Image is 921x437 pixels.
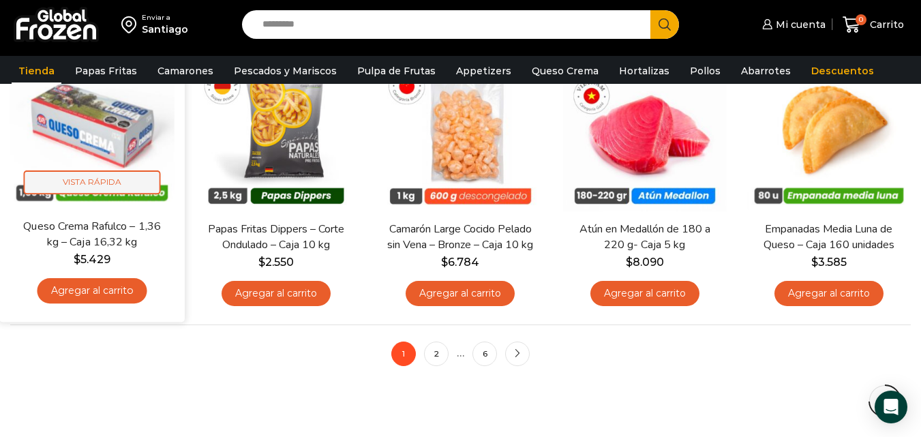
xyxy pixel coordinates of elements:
[142,13,188,22] div: Enviar a
[626,256,633,269] span: $
[222,281,331,306] a: Agregar al carrito: “Papas Fritas Dippers - Corte Ondulado - Caja 10 kg”
[12,58,61,84] a: Tienda
[151,58,220,84] a: Camarones
[866,18,904,31] span: Carrito
[18,218,166,250] a: Queso Crema Rafulco – 1,36 kg – Caja 16,32 kg
[424,342,449,366] a: 2
[441,256,479,269] bdi: 6.784
[683,58,727,84] a: Pollos
[626,256,664,269] bdi: 8.090
[258,256,265,269] span: $
[875,391,907,423] div: Open Intercom Messenger
[406,281,515,306] a: Agregar al carrito: “Camarón Large Cocido Pelado sin Vena - Bronze - Caja 10 kg”
[472,342,497,366] a: 6
[612,58,676,84] a: Hortalizas
[142,22,188,36] div: Santiago
[391,342,416,366] span: 1
[759,11,826,38] a: Mi cuenta
[804,58,881,84] a: Descuentos
[772,18,826,31] span: Mi cuenta
[650,10,679,39] button: Search button
[457,346,464,359] span: …
[37,278,147,303] a: Agregar al carrito: “Queso Crema Rafulco - 1,36 kg - Caja 16,32 kg”
[839,9,907,41] a: 0 Carrito
[856,14,866,25] span: 0
[202,222,350,253] a: Papas Fritas Dippers – Corte Ondulado – Caja 10 kg
[68,58,144,84] a: Papas Fritas
[449,58,518,84] a: Appetizers
[590,281,699,306] a: Agregar al carrito: “Atún en Medallón de 180 a 220 g- Caja 5 kg”
[258,256,294,269] bdi: 2.550
[774,281,884,306] a: Agregar al carrito: “Empanadas Media Luna de Queso - Caja 160 unidades”
[734,58,798,84] a: Abarrotes
[755,222,903,253] a: Empanadas Media Luna de Queso – Caja 160 unidades
[74,253,110,266] bdi: 5.429
[350,58,442,84] a: Pulpa de Frutas
[571,222,719,253] a: Atún en Medallón de 180 a 220 g- Caja 5 kg
[811,256,818,269] span: $
[441,256,448,269] span: $
[227,58,344,84] a: Pescados y Mariscos
[811,256,847,269] bdi: 3.585
[387,222,534,253] a: Camarón Large Cocido Pelado sin Vena – Bronze – Caja 10 kg
[121,13,142,36] img: address-field-icon.svg
[525,58,605,84] a: Queso Crema
[24,170,161,194] span: Vista Rápida
[74,253,80,266] span: $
